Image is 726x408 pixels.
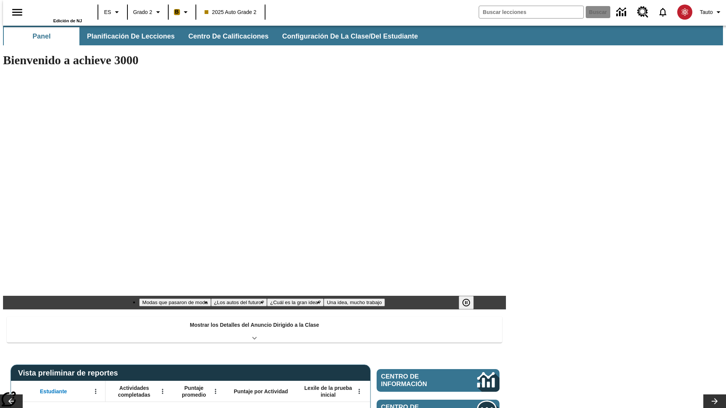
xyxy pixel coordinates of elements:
[109,385,159,398] span: Actividades completadas
[90,386,101,397] button: Abrir menú
[459,296,481,309] div: Pausar
[697,5,726,19] button: Perfil/Configuración
[87,32,175,41] span: Planificación de lecciones
[612,2,633,23] a: Centro de información
[190,321,319,329] p: Mostrar los Detalles del Anuncio Dirigido a la Clase
[633,2,653,22] a: Centro de recursos, Se abrirá en una pestaña nueva.
[175,7,179,17] span: B
[3,27,425,45] div: Subbarra de navegación
[157,386,168,397] button: Abrir menú
[33,32,51,41] span: Panel
[33,3,82,23] div: Portada
[3,26,723,45] div: Subbarra de navegación
[653,2,673,22] a: Notificaciones
[677,5,692,20] img: avatar image
[33,3,82,19] a: Portada
[673,2,697,22] button: Escoja un nuevo avatar
[7,317,502,343] div: Mostrar los Detalles del Anuncio Dirigido a la Clase
[703,394,726,408] button: Carrusel de lecciones, seguir
[130,5,166,19] button: Grado: Grado 2, Elige un grado
[301,385,356,398] span: Lexile de la prueba inicial
[381,373,452,388] span: Centro de información
[459,296,474,309] button: Pausar
[182,27,275,45] button: Centro de calificaciones
[354,386,365,397] button: Abrir menú
[188,32,268,41] span: Centro de calificaciones
[4,27,79,45] button: Panel
[479,6,583,18] input: Buscar campo
[133,8,152,16] span: Grado 2
[3,53,506,67] h1: Bienvenido a achieve 3000
[234,388,288,395] span: Puntaje por Actividad
[139,298,211,306] button: Diapositiva 1 Modas que pasaron de moda
[171,5,193,19] button: Boost El color de la clase es anaranjado claro. Cambiar el color de la clase.
[324,298,385,306] button: Diapositiva 4 Una idea, mucho trabajo
[81,27,181,45] button: Planificación de lecciones
[205,8,257,16] span: 2025 Auto Grade 2
[104,8,111,16] span: ES
[282,32,418,41] span: Configuración de la clase/del estudiante
[267,298,324,306] button: Diapositiva 3 ¿Cuál es la gran idea?
[40,388,67,395] span: Estudiante
[176,385,212,398] span: Puntaje promedio
[276,27,424,45] button: Configuración de la clase/del estudiante
[53,19,82,23] span: Edición de NJ
[700,8,713,16] span: Tauto
[377,369,500,392] a: Centro de información
[18,369,122,377] span: Vista preliminar de reportes
[6,1,28,23] button: Abrir el menú lateral
[210,386,221,397] button: Abrir menú
[101,5,125,19] button: Lenguaje: ES, Selecciona un idioma
[211,298,267,306] button: Diapositiva 2 ¿Los autos del futuro?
